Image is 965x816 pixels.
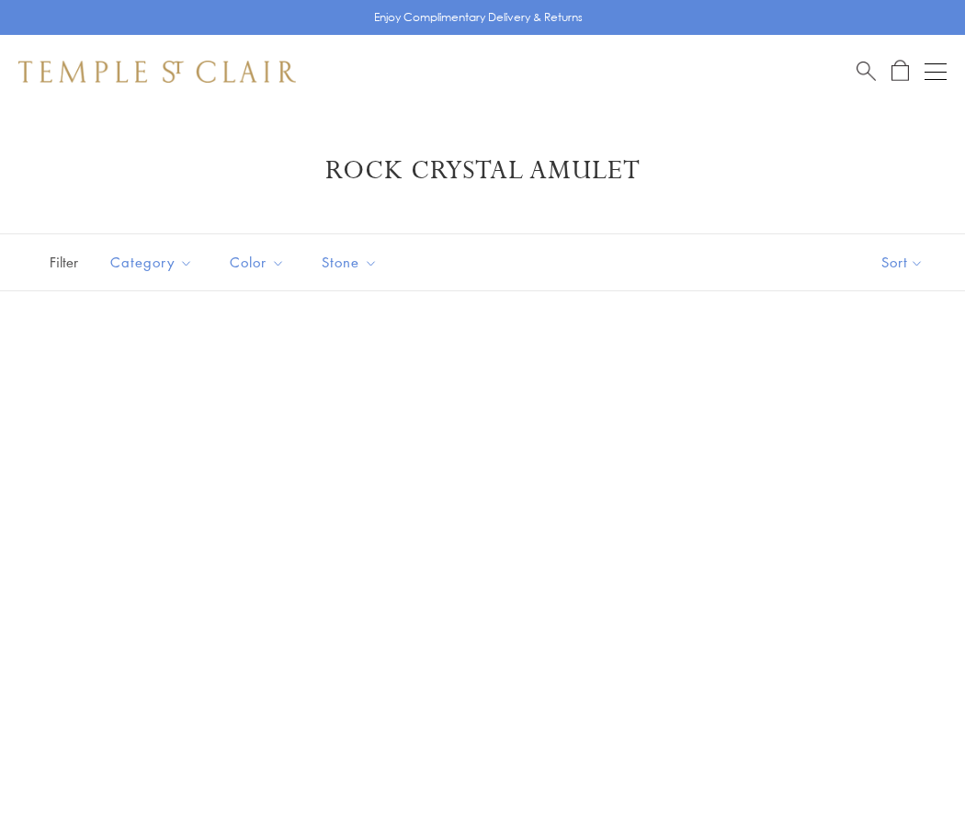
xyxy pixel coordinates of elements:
[840,234,965,290] button: Show sort by
[308,242,392,283] button: Stone
[216,242,299,283] button: Color
[221,251,299,274] span: Color
[925,61,947,83] button: Open navigation
[96,242,207,283] button: Category
[312,251,392,274] span: Stone
[374,8,583,27] p: Enjoy Complimentary Delivery & Returns
[891,60,909,83] a: Open Shopping Bag
[46,154,919,187] h1: Rock Crystal Amulet
[18,61,296,83] img: Temple St. Clair
[101,251,207,274] span: Category
[857,60,876,83] a: Search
